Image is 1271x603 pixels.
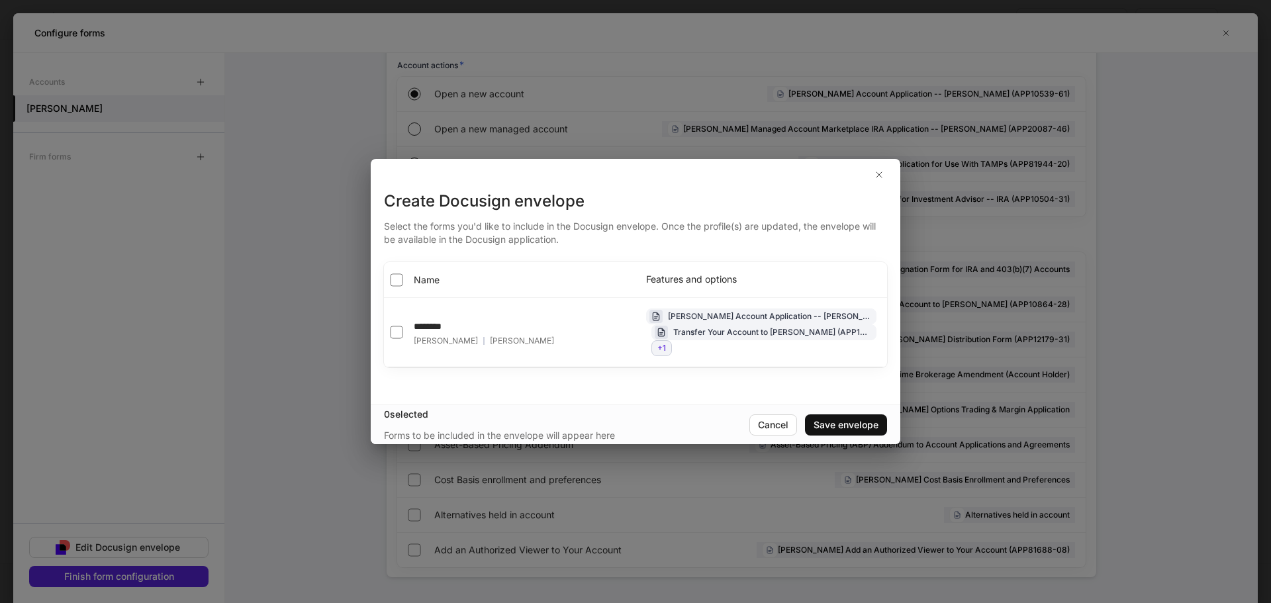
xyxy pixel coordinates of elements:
[384,408,749,421] div: 0 selected
[657,343,666,353] span: + 1
[414,336,554,346] div: [PERSON_NAME]
[414,273,440,287] span: Name
[814,418,878,432] div: Save envelope
[384,191,887,212] div: Create Docusign envelope
[384,429,615,442] div: Forms to be included in the envelope will appear here
[384,212,887,246] div: Select the forms you'd like to include in the Docusign envelope. Once the profile(s) are updated,...
[668,310,871,322] div: [PERSON_NAME] Account Application -- [PERSON_NAME] (APP10539-61)
[673,326,871,338] div: Transfer Your Account to [PERSON_NAME] (APP10864-28)
[749,414,797,436] button: Cancel
[635,262,887,298] th: Features and options
[490,336,554,346] span: [PERSON_NAME]
[805,414,887,436] button: Save envelope
[758,418,788,432] div: Cancel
